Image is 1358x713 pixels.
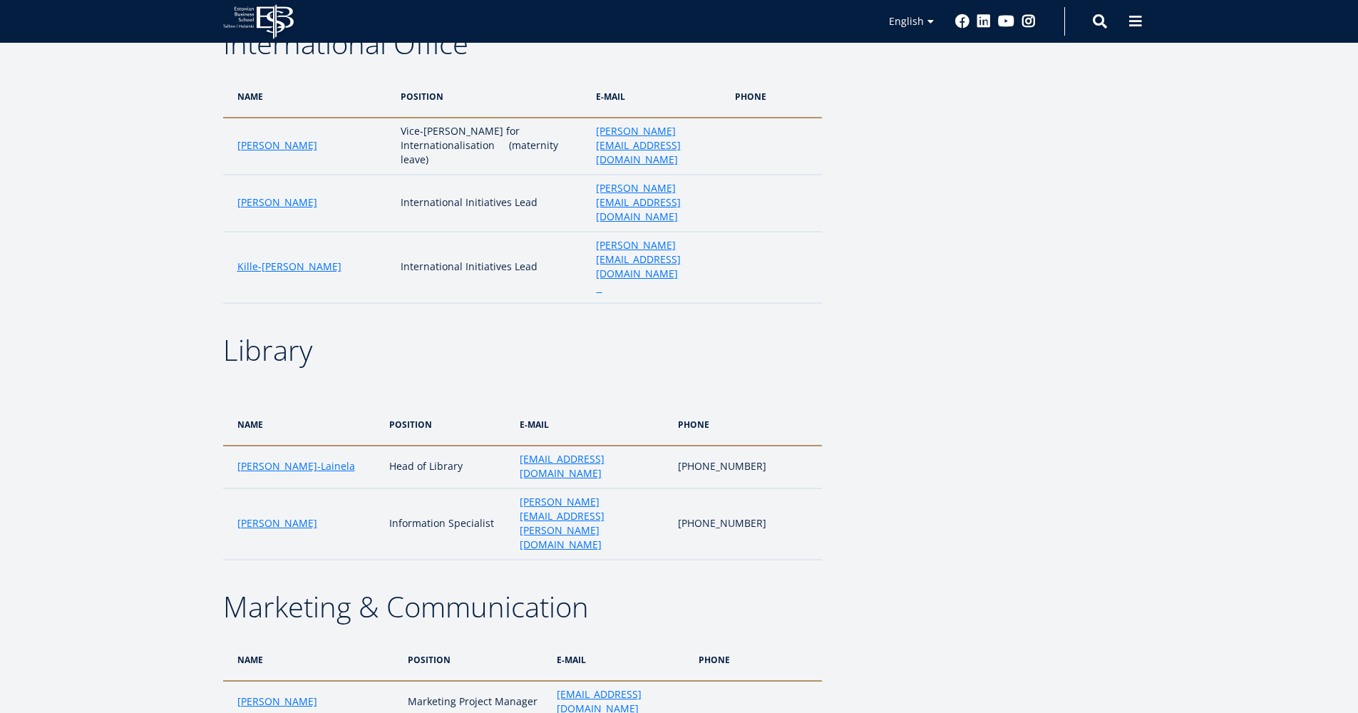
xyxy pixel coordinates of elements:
a: [PERSON_NAME] [237,195,317,210]
th: PHONE [691,639,822,681]
a: Facebook [955,14,969,29]
a: [PERSON_NAME] [237,138,317,153]
th: PHONE [671,404,822,446]
a: [PERSON_NAME] [237,694,317,709]
td: Head of Library [382,446,513,488]
a: [PERSON_NAME][EMAIL_ADDRESS][PERSON_NAME][DOMAIN_NAME] [520,495,663,552]
a: Instagram [1022,14,1036,29]
th: POSITION [401,639,550,681]
a: -Lainela [317,459,355,473]
a: [PERSON_NAME][EMAIL_ADDRESS][DOMAIN_NAME] [596,238,721,281]
a: [EMAIL_ADDRESS][DOMAIN_NAME] [520,452,663,481]
a: [PERSON_NAME][EMAIL_ADDRESS][DOMAIN_NAME] [596,124,721,167]
th: e-MAIL [589,76,728,118]
td: Information Specialist [382,488,513,560]
th: e-MAIL [550,639,691,681]
h2: Marketing & Communication [223,589,822,625]
h2: Library [223,332,822,368]
a: Kille-[PERSON_NAME] [237,260,341,274]
th: e-MAIL [513,404,670,446]
td: International Initiatives Lead [393,232,589,303]
td: [PHONE_NUMBER] [671,488,822,560]
th: POSITION [393,76,589,118]
th: PHONE [728,76,821,118]
a: [PERSON_NAME] [237,459,317,473]
td: International Initiatives Lead [393,175,589,232]
a: Youtube [998,14,1014,29]
th: POSITION [382,404,513,446]
a: [PERSON_NAME] [237,516,317,530]
td: Vice-[PERSON_NAME] for Internationalisation (maternity leave) [393,118,589,175]
th: nAME [223,639,401,681]
a: [PERSON_NAME][EMAIL_ADDRESS][DOMAIN_NAME] [596,181,721,224]
td: [PHONE_NUMBER] [671,446,822,488]
span: International Office [223,24,468,63]
th: nAME [223,76,393,118]
a: Linkedin [977,14,991,29]
th: nAME [223,404,382,446]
